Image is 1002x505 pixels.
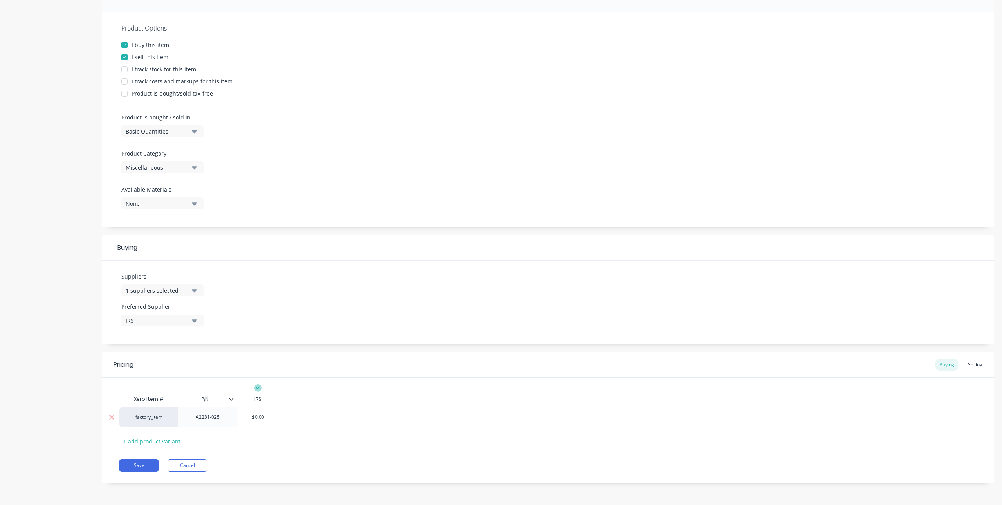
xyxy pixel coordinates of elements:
label: Available Materials [121,185,204,194]
label: Suppliers [121,272,204,281]
div: P/N [178,391,237,407]
div: IRS [254,396,261,403]
div: factory_itemA2231-025$0.00 [119,407,279,427]
div: I sell this item [132,53,168,61]
label: Product is bought / sold in [121,113,200,121]
button: Save [119,459,159,472]
div: + add product variant [119,435,184,447]
div: Xero Item # [119,391,178,407]
div: $0.00 [237,407,279,427]
div: P/N [178,389,232,409]
button: Miscellaneous [121,161,204,173]
div: Basic Quantities [126,127,188,136]
div: Selling [964,359,986,371]
div: A2231-025 [188,412,227,422]
div: I track costs and markups for this item [132,77,232,85]
div: Product is bought/sold tax-free [132,89,213,98]
div: factory_item [127,414,170,421]
div: 1 suppliers selected [126,286,188,295]
button: None [121,197,204,209]
button: Basic Quantities [121,125,204,137]
div: I track stock for this item [132,65,196,73]
div: Buying [935,359,958,371]
div: Miscellaneous [126,163,188,172]
div: Pricing [114,360,133,369]
div: None [126,199,188,208]
div: Buying [102,235,994,261]
div: Product Options [121,24,975,33]
button: IRS [121,315,204,326]
div: IRS [126,317,188,325]
div: I buy this item [132,41,169,49]
button: 1 suppliers selected [121,284,204,296]
button: Cancel [168,459,207,472]
label: Product Category [121,149,200,157]
label: Preferred Supplier [121,302,204,311]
